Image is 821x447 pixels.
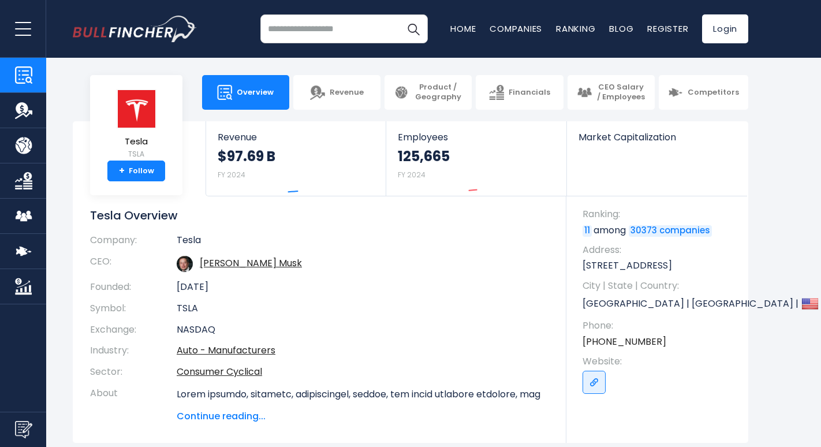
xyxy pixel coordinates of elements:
[218,132,374,143] span: Revenue
[583,280,737,292] span: City | State | Country:
[583,295,737,312] p: [GEOGRAPHIC_DATA] | [GEOGRAPHIC_DATA] | US
[90,277,177,298] th: Founded:
[200,256,302,270] a: ceo
[73,16,197,42] a: Go to homepage
[398,132,554,143] span: Employees
[218,170,245,180] small: FY 2024
[385,75,472,110] a: Product / Geography
[218,147,275,165] strong: $97.69 B
[629,225,712,237] a: 30373 companies
[206,121,386,196] a: Revenue $97.69 B FY 2024
[177,298,549,319] td: TSLA
[177,365,262,378] a: Consumer Cyclical
[583,224,737,237] p: among
[583,259,737,272] p: [STREET_ADDRESS]
[90,362,177,383] th: Sector:
[450,23,476,35] a: Home
[579,132,736,143] span: Market Capitalization
[116,149,156,159] small: TSLA
[177,234,549,251] td: Tesla
[567,121,747,162] a: Market Capitalization
[90,340,177,362] th: Industry:
[90,234,177,251] th: Company:
[490,23,542,35] a: Companies
[647,23,688,35] a: Register
[583,225,592,237] a: 11
[583,208,737,221] span: Ranking:
[330,88,364,98] span: Revenue
[90,319,177,341] th: Exchange:
[702,14,748,43] a: Login
[659,75,748,110] a: Competitors
[293,75,380,110] a: Revenue
[386,121,566,196] a: Employees 125,665 FY 2024
[237,88,274,98] span: Overview
[107,161,165,181] a: +Follow
[119,166,125,176] strong: +
[115,89,157,161] a: Tesla TSLA
[177,409,549,423] span: Continue reading...
[583,244,737,256] span: Address:
[73,16,197,42] img: bullfincher logo
[509,88,550,98] span: Financials
[413,83,462,102] span: Product / Geography
[568,75,655,110] a: CEO Salary / Employees
[583,319,737,332] span: Phone:
[609,23,633,35] a: Blog
[398,147,450,165] strong: 125,665
[90,208,549,223] h1: Tesla Overview
[399,14,428,43] button: Search
[90,383,177,423] th: About
[583,371,606,394] a: Go to link
[177,277,549,298] td: [DATE]
[116,137,156,147] span: Tesla
[398,170,426,180] small: FY 2024
[177,256,193,272] img: elon-musk.jpg
[556,23,595,35] a: Ranking
[476,75,563,110] a: Financials
[177,344,275,357] a: Auto - Manufacturers
[90,298,177,319] th: Symbol:
[688,88,739,98] span: Competitors
[583,355,737,368] span: Website:
[583,336,666,348] a: [PHONE_NUMBER]
[202,75,289,110] a: Overview
[596,83,645,102] span: CEO Salary / Employees
[177,319,549,341] td: NASDAQ
[90,251,177,277] th: CEO:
